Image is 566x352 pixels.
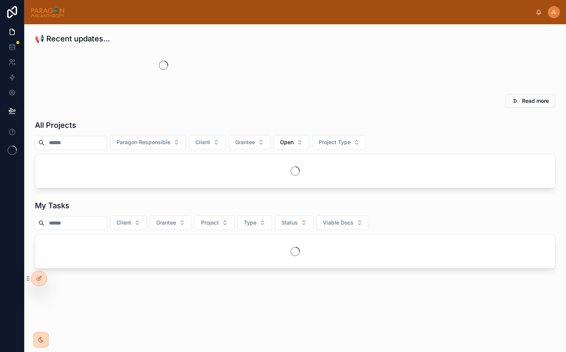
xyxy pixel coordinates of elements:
span: Paragon Responsible [116,138,170,146]
button: Select Button [237,215,272,230]
span: Client [195,138,210,146]
button: Select Button [110,215,147,230]
button: Select Button [275,215,313,230]
div: scrollable content [71,11,536,14]
button: Select Button [195,215,234,230]
span: Status [281,219,298,226]
span: Project [201,219,219,226]
span: Project Type [319,138,351,146]
h1: My Tasks [35,200,69,211]
button: Select Button [312,135,366,149]
img: App logo [30,6,65,18]
h1: 📢 Recent updates... [35,33,110,44]
span: Client [116,219,131,226]
button: Select Button [150,215,192,230]
button: Read more [505,94,555,108]
button: Select Button [110,135,186,149]
span: Type [244,219,256,226]
span: Grantee [235,138,255,146]
span: Open [280,138,294,146]
h1: All Projects [35,120,76,130]
button: Select Button [229,135,270,149]
button: Select Button [316,215,369,230]
span: JL [551,9,557,15]
button: Select Button [189,135,226,149]
button: Select Button [274,135,309,149]
span: Grantee [156,219,176,226]
span: Read more [522,97,549,105]
span: Viable Docs [323,219,354,226]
